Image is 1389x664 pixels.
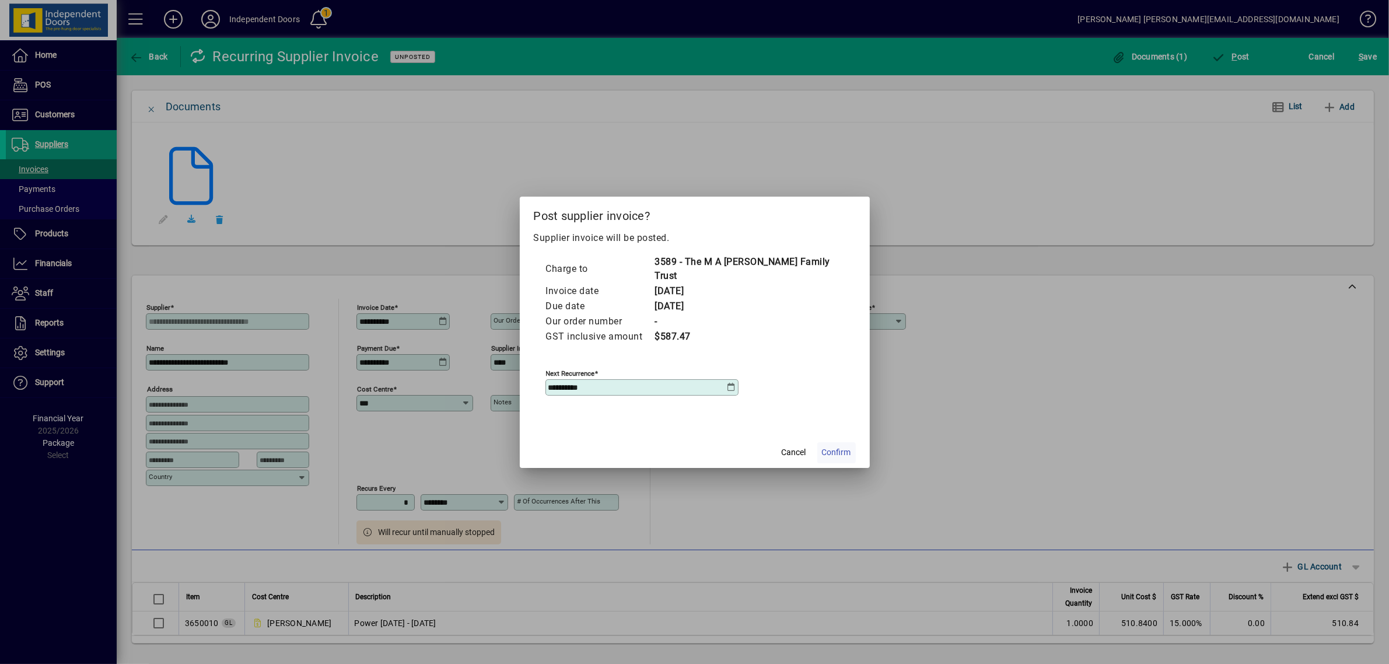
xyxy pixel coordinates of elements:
[655,314,844,329] td: -
[822,446,851,459] span: Confirm
[545,284,655,299] td: Invoice date
[520,197,870,230] h2: Post supplier invoice?
[545,314,655,329] td: Our order number
[655,254,844,284] td: 3589 - The M A [PERSON_NAME] Family Trust
[545,254,655,284] td: Charge to
[534,231,856,245] p: Supplier invoice will be posted.
[775,442,813,463] button: Cancel
[655,329,844,344] td: $587.47
[545,329,655,344] td: GST inclusive amount
[655,284,844,299] td: [DATE]
[782,446,806,459] span: Cancel
[817,442,856,463] button: Confirm
[545,299,655,314] td: Due date
[655,299,844,314] td: [DATE]
[546,369,595,377] mat-label: Next recurrence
